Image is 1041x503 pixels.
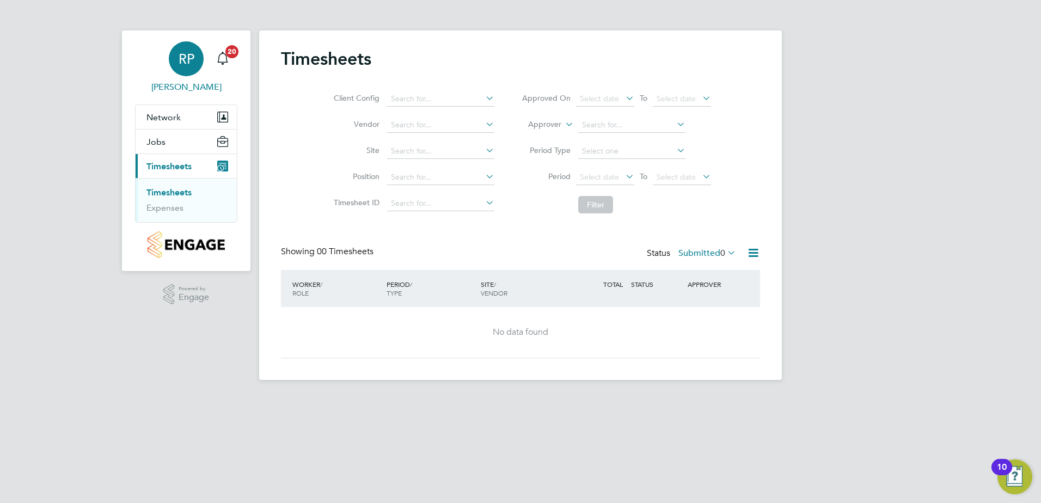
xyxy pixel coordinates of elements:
[647,246,738,261] div: Status
[580,172,619,182] span: Select date
[578,118,685,133] input: Search for...
[522,93,571,103] label: Approved On
[330,93,379,103] label: Client Config
[410,280,412,289] span: /
[330,171,379,181] label: Position
[146,137,166,147] span: Jobs
[384,274,478,303] div: PERIOD
[657,172,696,182] span: Select date
[636,169,651,183] span: To
[387,170,494,185] input: Search for...
[997,467,1007,481] div: 10
[135,231,237,258] a: Go to home page
[179,52,194,66] span: RP
[146,187,192,198] a: Timesheets
[292,289,309,297] span: ROLE
[212,41,234,76] a: 20
[512,119,561,130] label: Approver
[387,91,494,107] input: Search for...
[122,30,250,271] nav: Main navigation
[494,280,496,289] span: /
[148,231,224,258] img: countryside-properties-logo-retina.png
[290,274,384,303] div: WORKER
[136,130,237,154] button: Jobs
[135,41,237,94] a: RP[PERSON_NAME]
[578,196,613,213] button: Filter
[330,119,379,129] label: Vendor
[678,248,736,259] label: Submitted
[580,94,619,103] span: Select date
[136,154,237,178] button: Timesheets
[478,274,572,303] div: SITE
[317,246,373,257] span: 00 Timesheets
[281,246,376,257] div: Showing
[387,144,494,159] input: Search for...
[522,145,571,155] label: Period Type
[292,327,749,338] div: No data found
[578,144,685,159] input: Select one
[135,81,237,94] span: Robert Phelps
[136,105,237,129] button: Network
[387,289,402,297] span: TYPE
[628,274,685,294] div: STATUS
[146,112,181,122] span: Network
[387,118,494,133] input: Search for...
[320,280,322,289] span: /
[281,48,371,70] h2: Timesheets
[603,280,623,289] span: TOTAL
[179,284,209,293] span: Powered by
[146,161,192,171] span: Timesheets
[136,178,237,222] div: Timesheets
[387,196,494,211] input: Search for...
[657,94,696,103] span: Select date
[330,145,379,155] label: Site
[163,284,210,305] a: Powered byEngage
[481,289,507,297] span: VENDOR
[636,91,651,105] span: To
[997,459,1032,494] button: Open Resource Center, 10 new notifications
[685,274,742,294] div: APPROVER
[179,293,209,302] span: Engage
[330,198,379,207] label: Timesheet ID
[225,45,238,58] span: 20
[522,171,571,181] label: Period
[720,248,725,259] span: 0
[146,203,183,213] a: Expenses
